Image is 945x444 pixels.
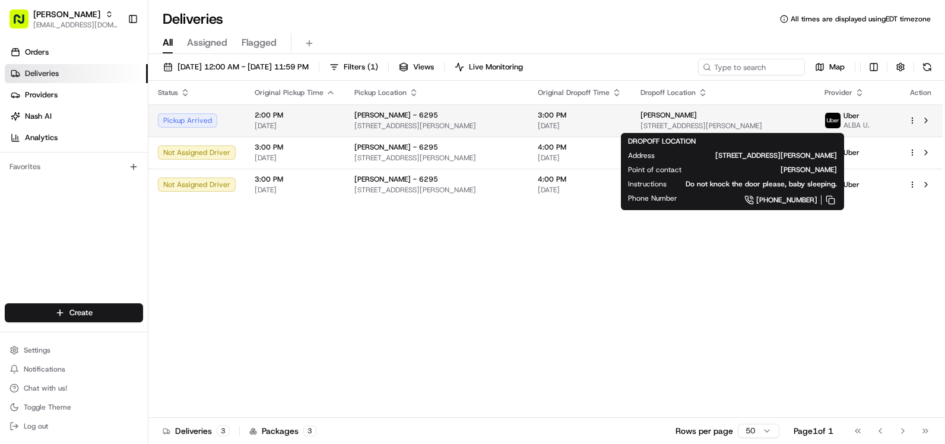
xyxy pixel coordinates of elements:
[249,425,316,437] div: Packages
[33,20,118,30] span: [EMAIL_ADDRESS][DOMAIN_NAME]
[255,175,335,184] span: 3:00 PM
[640,110,697,120] span: [PERSON_NAME]
[24,421,48,431] span: Log out
[843,120,870,130] span: ALBA U.
[24,383,67,393] span: Chat with us!
[538,121,621,131] span: [DATE]
[676,425,733,437] p: Rows per page
[538,175,621,184] span: 4:00 PM
[31,77,196,89] input: Clear
[698,59,805,75] input: Type to search
[5,43,148,62] a: Orders
[354,88,407,97] span: Pickup Location
[5,157,143,176] div: Favorites
[756,195,817,205] span: [PHONE_NUMBER]
[674,151,837,160] span: [STREET_ADDRESS][PERSON_NAME]
[5,107,148,126] a: Nash AI
[24,402,71,412] span: Toggle Theme
[96,167,195,189] a: 💻API Documentation
[255,110,335,120] span: 2:00 PM
[255,153,335,163] span: [DATE]
[303,426,316,436] div: 3
[5,361,143,378] button: Notifications
[5,418,143,435] button: Log out
[242,36,277,50] span: Flagged
[908,88,933,97] div: Action
[324,59,383,75] button: Filters(1)
[5,85,148,104] a: Providers
[5,64,148,83] a: Deliveries
[829,62,845,72] span: Map
[354,175,438,184] span: [PERSON_NAME] - 6295
[538,110,621,120] span: 3:00 PM
[25,90,58,100] span: Providers
[538,142,621,152] span: 4:00 PM
[843,148,860,157] span: Uber
[354,110,438,120] span: [PERSON_NAME] - 6295
[12,173,21,183] div: 📗
[640,121,805,131] span: [STREET_ADDRESS][PERSON_NAME]
[7,167,96,189] a: 📗Knowledge Base
[112,172,191,184] span: API Documentation
[118,201,144,210] span: Pylon
[469,62,523,72] span: Live Monitoring
[628,194,677,203] span: Phone Number
[538,153,621,163] span: [DATE]
[25,111,52,122] span: Nash AI
[163,36,173,50] span: All
[255,142,335,152] span: 3:00 PM
[354,142,438,152] span: [PERSON_NAME] - 6295
[5,128,148,147] a: Analytics
[791,14,931,24] span: All times are displayed using EDT timezone
[367,62,378,72] span: ( 1 )
[84,201,144,210] a: Powered byPylon
[24,364,65,374] span: Notifications
[5,380,143,397] button: Chat with us!
[158,59,314,75] button: [DATE] 12:00 AM - [DATE] 11:59 PM
[100,173,110,183] div: 💻
[919,59,936,75] button: Refresh
[202,117,216,131] button: Start new chat
[413,62,434,72] span: Views
[25,132,58,143] span: Analytics
[12,113,33,135] img: 1736555255976-a54dd68f-1ca7-489b-9aae-adbdc363a1c4
[700,165,837,175] span: [PERSON_NAME]
[825,113,841,128] img: profile_uber_ahold_partner.png
[177,62,309,72] span: [DATE] 12:00 AM - [DATE] 11:59 PM
[354,185,519,195] span: [STREET_ADDRESS][PERSON_NAME]
[158,88,178,97] span: Status
[810,59,850,75] button: Map
[354,153,519,163] span: [STREET_ADDRESS][PERSON_NAME]
[640,88,696,97] span: Dropoff Location
[843,180,860,189] span: Uber
[628,165,681,175] span: Point of contact
[25,47,49,58] span: Orders
[24,345,50,355] span: Settings
[12,47,216,66] p: Welcome 👋
[24,172,91,184] span: Knowledge Base
[255,88,324,97] span: Original Pickup Time
[538,185,621,195] span: [DATE]
[217,426,230,436] div: 3
[686,179,837,189] span: Do not knock the door please, baby sleeping.
[255,185,335,195] span: [DATE]
[12,12,36,36] img: Nash
[255,121,335,131] span: [DATE]
[5,342,143,359] button: Settings
[187,36,227,50] span: Assigned
[69,307,93,318] span: Create
[628,151,655,160] span: Address
[163,425,230,437] div: Deliveries
[394,59,439,75] button: Views
[825,88,852,97] span: Provider
[33,8,100,20] button: [PERSON_NAME]
[5,399,143,416] button: Toggle Theme
[25,68,59,79] span: Deliveries
[538,88,610,97] span: Original Dropoff Time
[40,113,195,125] div: Start new chat
[40,125,150,135] div: We're available if you need us!
[354,121,519,131] span: [STREET_ADDRESS][PERSON_NAME]
[843,111,860,120] span: Uber
[696,194,837,207] a: [PHONE_NUMBER]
